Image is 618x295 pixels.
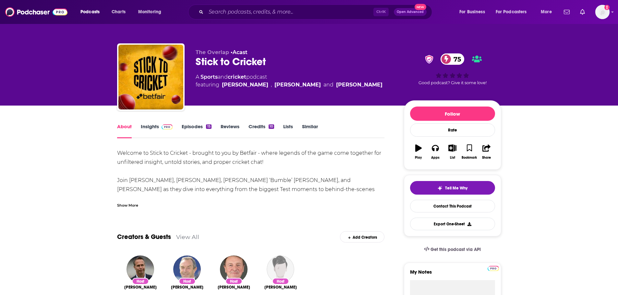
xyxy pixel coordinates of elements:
div: Host [225,278,242,285]
span: For Podcasters [496,7,527,17]
span: featuring [196,81,382,89]
img: Alastair Cook [267,255,294,283]
img: verified Badge [423,55,435,63]
div: verified Badge75Good podcast? Give it some love! [404,49,501,89]
button: Bookmark [461,140,478,164]
div: Host [179,278,196,285]
span: [PERSON_NAME] [124,285,157,290]
span: 75 [447,53,464,65]
input: Search podcasts, credits, & more... [206,7,373,17]
span: Get this podcast via API [430,247,481,252]
button: Apps [427,140,444,164]
button: open menu [76,7,108,17]
span: , [271,81,272,89]
a: Michael Vaughan [124,285,157,290]
div: Add Creators [340,231,384,243]
a: Lists [283,123,293,138]
a: David Lloyd [171,285,203,290]
a: Acast [233,49,248,55]
a: About [117,123,132,138]
span: Open Advanced [397,10,424,14]
span: Good podcast? Give it some love! [418,80,487,85]
img: Michael Vaughan [127,255,154,283]
div: Share [482,156,491,160]
div: Bookmark [462,156,477,160]
span: and [323,81,333,89]
button: Follow [410,107,495,121]
span: New [415,4,426,10]
span: The Overlap [196,49,229,55]
img: David Lloyd [173,255,201,283]
button: Open AdvancedNew [394,8,427,16]
a: 75 [441,53,464,65]
span: Charts [112,7,126,17]
div: Welcome to Stick to Cricket - brought to you by Betfair - where legends of the game come together... [117,149,385,257]
button: Share [478,140,495,164]
div: Play [415,156,422,160]
a: Show notifications dropdown [561,6,572,17]
a: Get this podcast via API [419,242,486,257]
img: Podchaser Pro [488,266,499,271]
button: Show profile menu [595,5,610,19]
a: Credits10 [248,123,274,138]
span: [PERSON_NAME] [264,285,297,290]
svg: Add a profile image [604,5,610,10]
a: David Lloyd [222,81,268,89]
span: More [541,7,552,17]
button: open menu [491,7,536,17]
div: Rate [410,123,495,137]
span: Podcasts [80,7,100,17]
div: A podcast [196,73,382,89]
img: Philip Tufnell [220,255,248,283]
a: Philip Tufnell [218,285,250,290]
div: Search podcasts, credits, & more... [194,5,438,19]
span: [PERSON_NAME] [171,285,203,290]
a: InsightsPodchaser Pro [141,123,173,138]
a: Pro website [488,265,499,271]
img: Podchaser - Follow, Share and Rate Podcasts [5,6,67,18]
button: Play [410,140,427,164]
span: Tell Me Why [445,186,467,191]
button: open menu [536,7,560,17]
span: • [231,49,248,55]
span: [PERSON_NAME] [218,285,250,290]
a: Michael Vaughan [336,81,382,89]
a: Reviews [221,123,239,138]
div: 10 [269,124,274,129]
a: cricket [228,74,246,80]
button: open menu [455,7,493,17]
div: Host [132,278,149,285]
span: Ctrl K [373,8,389,16]
button: List [444,140,461,164]
span: and [218,74,228,80]
a: Sports [200,74,218,80]
a: Alastair Cook [264,285,297,290]
img: Podchaser Pro [162,124,173,130]
a: Episodes15 [182,123,211,138]
button: open menu [134,7,170,17]
div: 15 [206,124,211,129]
a: View All [176,233,199,240]
img: Stick to Cricket [118,45,183,109]
div: List [450,156,455,160]
img: User Profile [595,5,610,19]
div: Apps [431,156,440,160]
a: Similar [302,123,318,138]
button: tell me why sparkleTell Me Why [410,181,495,195]
span: Monitoring [138,7,161,17]
a: Alastair Cook [274,81,321,89]
label: My Notes [410,269,495,280]
img: tell me why sparkle [437,186,442,191]
div: Host [272,278,289,285]
a: Charts [107,7,129,17]
span: Logged in as evankrask [595,5,610,19]
a: Creators & Guests [117,233,171,241]
span: For Business [459,7,485,17]
a: Contact This Podcast [410,200,495,212]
